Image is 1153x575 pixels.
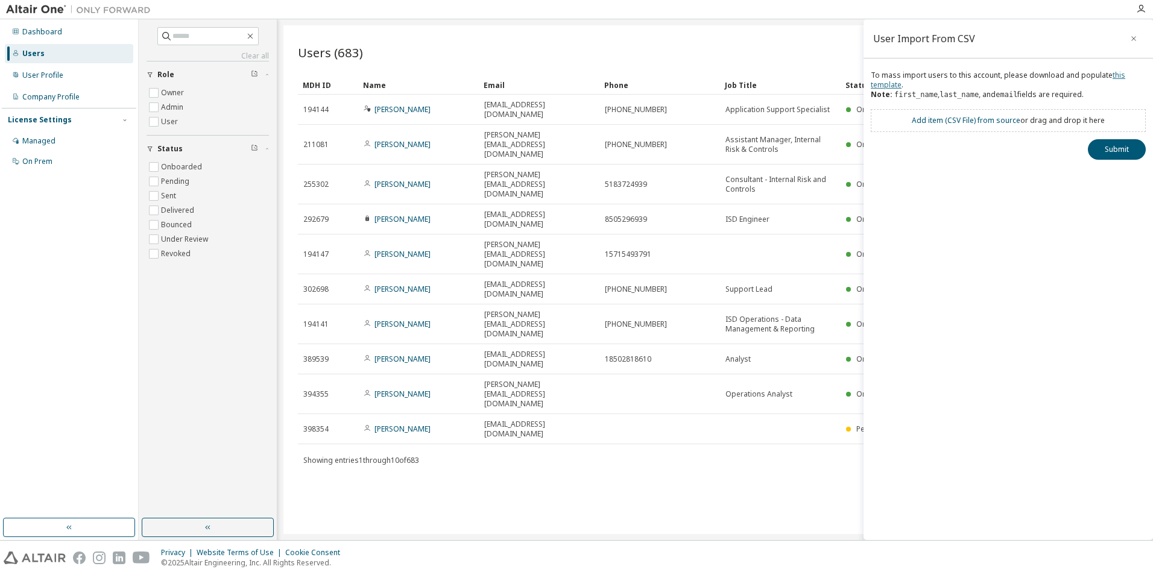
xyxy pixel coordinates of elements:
[298,44,363,61] span: Users (683)
[605,319,667,329] span: [PHONE_NUMBER]
[484,280,594,299] span: [EMAIL_ADDRESS][DOMAIN_NAME]
[856,104,897,115] span: Onboarded
[161,203,197,218] label: Delivered
[161,232,210,247] label: Under Review
[484,130,594,159] span: [PERSON_NAME][EMAIL_ADDRESS][DOMAIN_NAME]
[161,174,192,189] label: Pending
[374,214,431,224] a: [PERSON_NAME]
[303,180,329,189] span: 255302
[725,315,835,334] span: ISD Operations - Data Management & Reporting
[161,558,347,568] p: © 2025 Altair Engineering, Inc. All Rights Reserved.
[604,75,715,95] div: Phone
[856,319,897,329] span: Onboarded
[303,424,329,434] span: 398354
[374,104,431,115] a: [PERSON_NAME]
[871,89,892,99] b: Note:
[251,70,258,80] span: Clear filter
[912,115,1020,125] a: Add item ( CSV File ) from source
[363,75,474,95] div: Name
[940,90,979,99] code: last_name
[856,389,897,399] span: Onboarded
[484,240,594,269] span: [PERSON_NAME][EMAIL_ADDRESS][DOMAIN_NAME]
[147,51,269,61] a: Clear all
[484,419,594,439] span: [EMAIL_ADDRESS][DOMAIN_NAME]
[113,551,125,564] img: linkedin.svg
[725,105,830,115] span: Application Support Specialist
[605,180,647,189] span: 5183724939
[303,105,329,115] span: 194144
[996,90,1017,99] code: email
[22,27,62,37] div: Dashboard
[133,551,150,564] img: youtube.svg
[147,61,269,88] button: Role
[374,354,431,364] a: [PERSON_NAME]
[161,100,186,115] label: Admin
[725,389,792,399] span: Operations Analyst
[251,144,258,154] span: Clear filter
[303,215,329,224] span: 292679
[605,215,647,224] span: 8505296939
[856,139,897,149] span: Onboarded
[22,49,45,58] div: Users
[161,86,186,100] label: Owner
[725,75,836,95] div: Job Title
[856,249,897,259] span: Onboarded
[912,116,1105,125] div: or drag and drop it here
[871,71,1146,109] div: To mass import users to this account, please download and populate . , , and fields are required.
[605,354,651,364] span: 18502818610
[4,551,66,564] img: altair_logo.svg
[605,284,667,294] span: [PHONE_NUMBER]
[374,139,431,149] a: [PERSON_NAME]
[22,71,63,80] div: User Profile
[871,70,1125,90] a: this template
[484,350,594,369] span: [EMAIL_ADDRESS][DOMAIN_NAME]
[303,284,329,294] span: 302698
[484,100,594,119] span: [EMAIL_ADDRESS][DOMAIN_NAME]
[22,136,55,146] div: Managed
[303,75,353,95] div: MDH ID
[22,92,80,102] div: Company Profile
[161,115,180,129] label: User
[873,34,975,43] div: User Import From CSV
[6,4,157,16] img: Altair One
[374,179,431,189] a: [PERSON_NAME]
[845,75,1070,95] div: Status
[303,140,329,149] span: 211081
[725,175,835,194] span: Consultant - Internal Risk and Controls
[161,218,194,232] label: Bounced
[856,214,897,224] span: Onboarded
[856,284,897,294] span: Onboarded
[157,144,183,154] span: Status
[73,551,86,564] img: facebook.svg
[8,115,72,125] div: License Settings
[161,247,193,261] label: Revoked
[725,135,835,154] span: Assistant Manager, Internal Risk & Controls
[303,354,329,364] span: 389539
[484,210,594,229] span: [EMAIL_ADDRESS][DOMAIN_NAME]
[856,354,897,364] span: Onboarded
[303,250,329,259] span: 194147
[484,380,594,409] span: [PERSON_NAME][EMAIL_ADDRESS][DOMAIN_NAME]
[197,548,285,558] div: Website Terms of Use
[374,389,431,399] a: [PERSON_NAME]
[161,160,204,174] label: Onboarded
[303,389,329,399] span: 394355
[725,215,769,224] span: ISD Engineer
[374,249,431,259] a: [PERSON_NAME]
[1088,139,1146,160] button: Submit
[894,90,938,99] code: first_name
[605,140,667,149] span: [PHONE_NUMBER]
[161,548,197,558] div: Privacy
[374,319,431,329] a: [PERSON_NAME]
[605,250,651,259] span: 15715493791
[374,284,431,294] a: [PERSON_NAME]
[374,424,431,434] a: [PERSON_NAME]
[605,105,667,115] span: [PHONE_NUMBER]
[303,455,419,465] span: Showing entries 1 through 10 of 683
[303,319,329,329] span: 194141
[93,551,106,564] img: instagram.svg
[484,310,594,339] span: [PERSON_NAME][EMAIL_ADDRESS][DOMAIN_NAME]
[161,189,178,203] label: Sent
[484,75,595,95] div: Email
[856,424,885,434] span: Pending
